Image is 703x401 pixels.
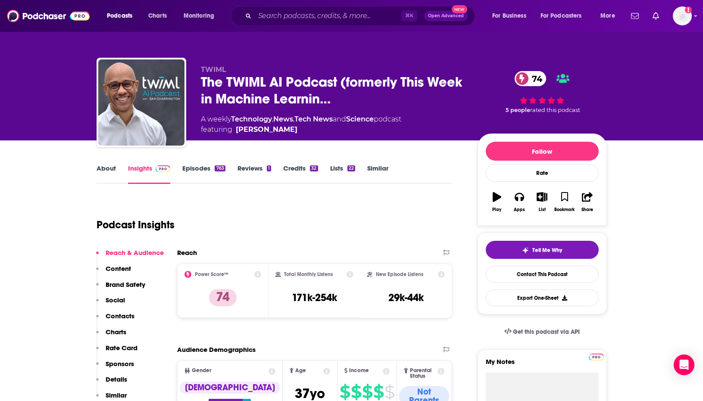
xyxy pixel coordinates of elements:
[515,71,547,86] a: 74
[107,10,132,22] span: Podcasts
[106,328,126,336] p: Charts
[589,352,604,361] a: Pro website
[478,65,607,119] div: 74 5 peoplerated this podcast
[106,312,134,320] p: Contacts
[486,9,537,23] button: open menu
[376,271,423,277] h2: New Episode Listens
[236,124,297,135] a: Sam Charrington
[581,207,593,212] div: Share
[310,165,318,171] div: 32
[295,368,306,373] span: Age
[292,291,337,304] h3: 171k-254k
[96,328,126,344] button: Charts
[628,9,642,23] a: Show notifications dropdown
[514,207,525,212] div: Apps
[182,164,225,184] a: Episodes763
[143,9,172,23] a: Charts
[541,10,582,22] span: For Podcasters
[539,207,546,212] div: List
[284,271,333,277] h2: Total Monthly Listens
[96,264,131,280] button: Content
[106,280,145,289] p: Brand Safety
[673,6,692,25] img: User Profile
[452,5,467,13] span: New
[7,8,90,24] img: Podchaser - Follow, Share and Rate Podcasts
[97,164,116,184] a: About
[293,115,294,123] span: ,
[330,164,355,184] a: Lists22
[96,296,125,312] button: Social
[148,10,167,22] span: Charts
[535,9,594,23] button: open menu
[106,296,125,304] p: Social
[589,354,604,361] img: Podchaser Pro
[685,6,692,13] svg: Add a profile image
[239,6,483,26] div: Search podcasts, credits, & more...
[273,115,293,123] a: News
[347,165,355,171] div: 22
[184,10,214,22] span: Monitoring
[106,391,127,399] p: Similar
[531,187,553,218] button: List
[673,6,692,25] button: Show profile menu
[674,354,694,375] div: Open Intercom Messenger
[106,375,127,383] p: Details
[96,249,164,264] button: Reach & Audience
[492,10,526,22] span: For Business
[351,385,361,399] span: $
[177,345,256,354] h2: Audience Demographics
[106,360,134,368] p: Sponsors
[106,249,164,257] p: Reach & Audience
[96,360,134,376] button: Sponsors
[237,164,271,184] a: Reviews1
[532,247,562,254] span: Tell Me Why
[231,115,272,123] a: Technology
[424,11,468,21] button: Open AdvancedNew
[522,247,529,254] img: tell me why sparkle
[486,289,599,306] button: Export One-Sheet
[178,9,225,23] button: open menu
[673,6,692,25] span: Logged in as kindrieri
[192,368,211,373] span: Gender
[576,187,598,218] button: Share
[486,142,599,161] button: Follow
[340,385,350,399] span: $
[97,218,175,231] h1: Podcast Insights
[401,10,417,22] span: ⌘ K
[486,241,599,259] button: tell me why sparkleTell Me Why
[649,9,662,23] a: Show notifications dropdown
[180,382,280,394] div: [DEMOGRAPHIC_DATA]
[333,115,346,123] span: and
[553,187,576,218] button: Bookmark
[508,187,531,218] button: Apps
[486,266,599,283] a: Contact This Podcast
[410,368,436,379] span: Parental Status
[195,271,228,277] h2: Power Score™
[554,207,575,212] div: Bookmark
[215,165,225,171] div: 763
[98,59,184,146] a: The TWIML AI Podcast (formerly This Week in Machine Learning & Artificial Intelligence)
[384,385,394,399] span: $
[513,328,580,336] span: Get this podcast via API
[156,165,171,172] img: Podchaser Pro
[201,114,401,135] div: A weekly podcast
[367,164,388,184] a: Similar
[96,312,134,328] button: Contacts
[506,107,530,113] span: 5 people
[486,164,599,182] div: Rate
[486,357,599,373] label: My Notes
[492,207,501,212] div: Play
[428,14,464,18] span: Open Advanced
[373,385,384,399] span: $
[177,249,197,257] h2: Reach
[530,107,580,113] span: rated this podcast
[209,289,237,306] p: 74
[594,9,626,23] button: open menu
[255,9,401,23] input: Search podcasts, credits, & more...
[294,115,333,123] a: Tech News
[497,321,587,342] a: Get this podcast via API
[388,291,424,304] h3: 29k-44k
[106,264,131,273] p: Content
[101,9,144,23] button: open menu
